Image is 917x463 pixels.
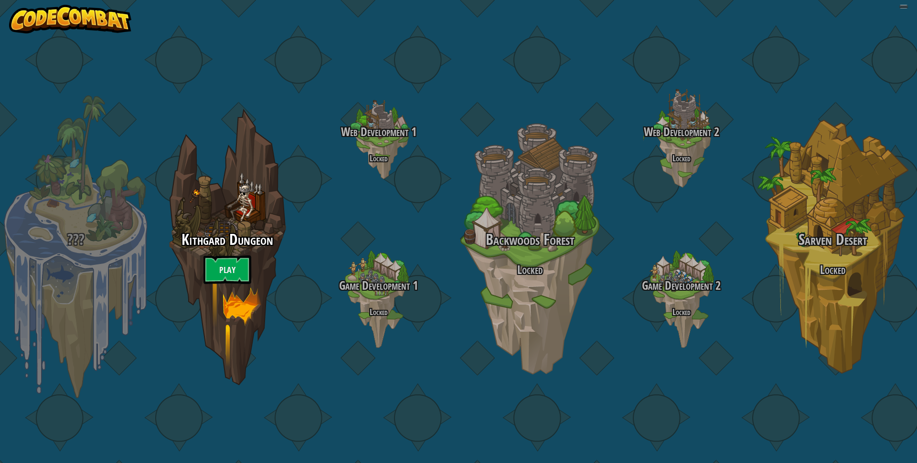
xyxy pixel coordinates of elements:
span: Web Development 2 [644,124,719,140]
span: Kithgard Dungeon [181,229,273,250]
span: Game Development 2 [642,277,721,294]
img: CodeCombat - Learn how to code by playing a game [9,5,131,33]
a: Play [203,255,251,284]
span: Web Development 1 [341,124,416,140]
h3: Locked [757,263,908,276]
h4: Locked [303,154,454,163]
h4: Locked [606,307,757,316]
span: Game Development 1 [339,277,418,294]
span: Backwoods Forest [486,229,575,250]
h4: Locked [606,154,757,163]
button: Adjust volume [899,5,908,9]
h3: Locked [454,263,606,276]
h4: Locked [303,307,454,316]
span: Sarven Desert [799,229,867,250]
